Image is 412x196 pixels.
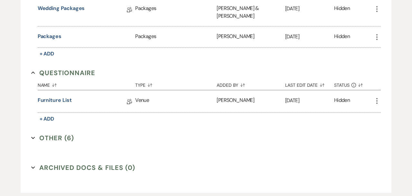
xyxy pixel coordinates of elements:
button: Packages [38,33,61,40]
div: Hidden [334,5,350,20]
button: Archived Docs & Files (0) [31,163,135,172]
button: + Add [38,114,56,123]
button: Status [334,78,373,90]
p: [DATE] [285,33,334,41]
div: Venue [135,90,217,113]
div: Packages [135,26,217,47]
div: Hidden [334,96,350,106]
button: + Add [38,49,56,58]
a: Wedding Packages [38,5,85,15]
p: [DATE] [285,5,334,13]
button: Other (6) [31,133,74,143]
button: Questionnaire [31,68,95,78]
button: Name [38,78,136,90]
div: [PERSON_NAME] [217,90,285,113]
button: Added By [217,78,285,90]
p: [DATE] [285,96,334,105]
button: Last Edit Date [285,78,334,90]
span: Status [334,83,350,87]
div: [PERSON_NAME] [217,26,285,47]
span: + Add [40,50,54,57]
button: Type [135,78,217,90]
span: + Add [40,115,54,122]
a: Furniture List [38,96,72,106]
div: Hidden [334,33,350,41]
